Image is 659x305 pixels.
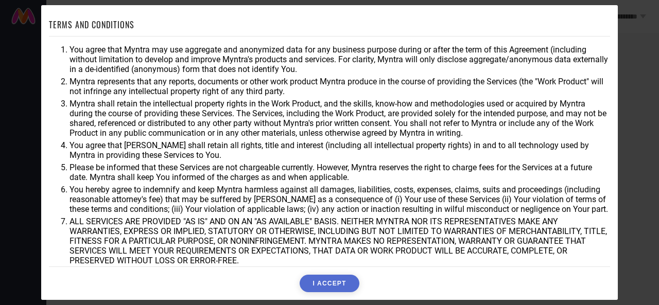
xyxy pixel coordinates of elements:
[70,77,610,96] li: Myntra represents that any reports, documents or other work product Myntra produce in the course ...
[70,140,610,160] li: You agree that [PERSON_NAME] shall retain all rights, title and interest (including all intellect...
[70,163,610,182] li: Please be informed that these Services are not chargeable currently. However, Myntra reserves the...
[70,185,610,214] li: You hereby agree to indemnify and keep Myntra harmless against all damages, liabilities, costs, e...
[70,45,610,74] li: You agree that Myntra may use aggregate and anonymized data for any business purpose during or af...
[49,19,134,31] h1: TERMS AND CONDITIONS
[70,99,610,138] li: Myntra shall retain the intellectual property rights in the Work Product, and the skills, know-ho...
[70,217,610,265] li: ALL SERVICES ARE PROVIDED "AS IS" AND ON AN "AS AVAILABLE" BASIS. NEITHER MYNTRA NOR ITS REPRESEN...
[300,275,359,292] button: I ACCEPT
